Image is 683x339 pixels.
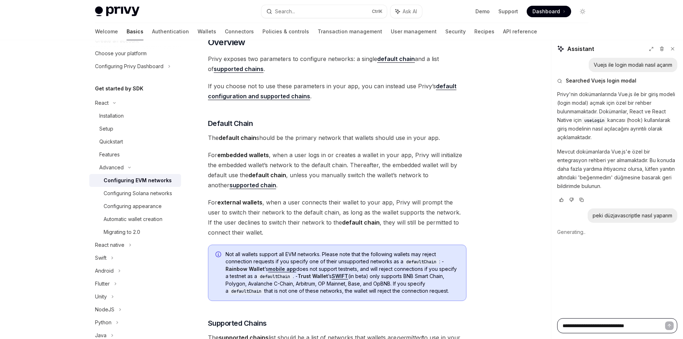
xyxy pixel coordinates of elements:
[104,215,162,223] div: Automatic wallet creation
[332,273,348,279] a: SWIFT
[262,23,309,40] a: Policies & controls
[557,77,677,84] button: Searched Vuejs login modal
[89,148,181,161] a: Features
[584,118,604,123] span: useLogin
[95,62,163,71] div: Configuring Privy Dashboard
[248,171,286,179] strong: default chain
[403,258,439,265] code: defaultChain
[89,187,181,200] a: Configuring Solana networks
[377,55,415,63] a: default chain
[89,135,181,148] a: Quickstart
[89,109,181,122] a: Installation
[593,212,672,219] div: peki düzjavascriptle nasıl yaparım
[89,122,181,135] a: Setup
[127,23,143,40] a: Basics
[99,112,124,120] div: Installation
[208,37,245,48] span: Overview
[208,150,466,190] span: For , when a user logs in or creates a wallet in your app, Privy will initialize the embedded wal...
[391,23,437,40] a: User management
[275,7,295,16] div: Search...
[557,223,677,241] div: Generating..
[261,5,387,18] button: Search...CtrlK
[229,182,276,189] a: supported chain
[318,23,382,40] a: Transaction management
[298,273,328,279] strong: Trust Wallet
[99,137,123,146] div: Quickstart
[403,8,417,15] span: Ask AI
[566,77,636,84] span: Searched Vuejs login modal
[342,219,380,226] strong: default chain
[527,6,571,17] a: Dashboard
[104,176,172,185] div: Configuring EVM networks
[95,305,114,314] div: NodeJS
[217,151,269,159] strong: embedded wallets
[372,9,383,14] span: Ctrl K
[89,213,181,226] a: Automatic wallet creation
[226,266,265,272] strong: Rainbow Wallet
[377,55,415,62] strong: default chain
[104,202,162,211] div: Configuring appearance
[503,23,537,40] a: API reference
[95,84,143,93] h5: Get started by SDK
[474,23,494,40] a: Recipes
[208,318,267,328] span: Supported Chains
[532,8,560,15] span: Dashboard
[594,61,672,69] div: Vuejs ile login modalı nasıl açarım
[89,47,181,60] a: Choose your platform
[208,133,466,143] span: The should be the primary network that wallets should use in your app.
[219,134,256,141] strong: default chain
[445,23,466,40] a: Security
[217,199,262,206] strong: external wallets
[214,65,264,72] strong: supported chains
[257,273,293,280] code: defaultChain
[104,228,140,236] div: Migrating to 2.0
[225,23,254,40] a: Connectors
[567,44,594,53] span: Assistant
[95,267,114,275] div: Android
[198,23,216,40] a: Wallets
[99,163,124,172] div: Advanced
[95,279,110,288] div: Flutter
[95,254,106,262] div: Swift
[214,65,264,73] a: supported chains
[152,23,189,40] a: Authentication
[390,5,422,18] button: Ask AI
[95,99,109,107] div: React
[208,54,466,74] span: Privy exposes two parameters to configure networks: a single and a list of .
[228,288,264,295] code: defaultChain
[95,292,107,301] div: Unity
[95,49,147,58] div: Choose your platform
[95,241,124,249] div: React native
[95,23,118,40] a: Welcome
[99,150,120,159] div: Features
[215,251,223,259] svg: Info
[557,90,677,142] p: Privy'nin dokümanlarında Vue.js ile bir giriş modeli (login modal) açmak için özel bir rehber bul...
[208,118,253,128] span: Default Chain
[99,124,113,133] div: Setup
[665,321,674,330] button: Send message
[577,6,588,17] button: Toggle dark mode
[557,147,677,190] p: Mevcut dokümanlarda Vue.js'e özel bir entegrasyon rehberi yer almamaktadır. Bu konuda daha fazla ...
[89,174,181,187] a: Configuring EVM networks
[89,226,181,239] a: Migrating to 2.0
[95,318,112,327] div: Python
[104,189,172,198] div: Configuring Solana networks
[226,251,459,295] span: Not all wallets support all EVM networks. Please note that the following wallets may reject conne...
[89,200,181,213] a: Configuring appearance
[208,81,466,101] span: If you choose not to use these parameters in your app, you can instead use Privy’s .
[208,197,466,237] span: For , when a user connects their wallet to your app, Privy will prompt the user to switch their n...
[498,8,518,15] a: Support
[95,6,139,17] img: light logo
[268,266,296,272] a: mobile app
[475,8,490,15] a: Demo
